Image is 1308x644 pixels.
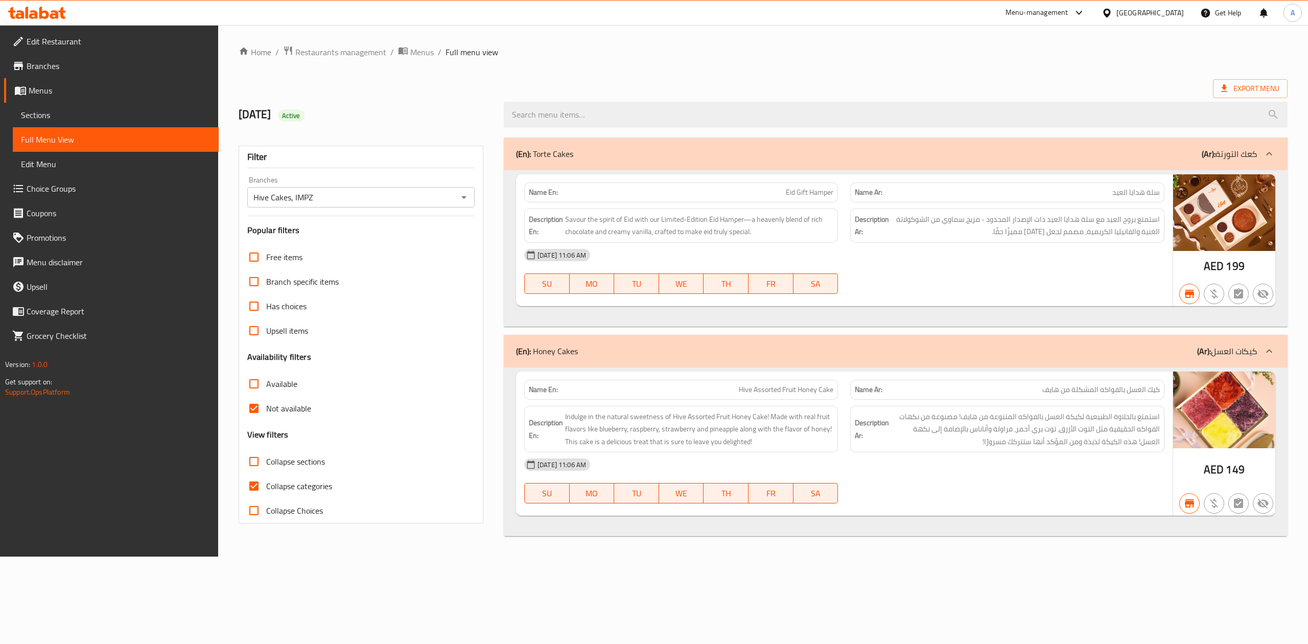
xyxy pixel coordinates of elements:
span: Upsell [27,281,211,293]
span: Full Menu View [21,133,211,146]
h3: Availability filters [247,351,311,363]
div: (En): Torte Cakes(Ar):كعك التورتة [504,367,1288,537]
span: كيك العسل بالفواكه المشكلة من هايف [1042,384,1160,395]
span: Promotions [27,232,211,244]
span: Collapse Choices [266,504,323,517]
button: Purchased item [1204,284,1224,304]
strong: Name En: [529,187,558,198]
b: (En): [516,343,531,359]
button: Branch specific item [1179,493,1200,514]
span: Edit Restaurant [27,35,211,48]
span: TU [618,486,655,501]
span: Get support on: [5,375,52,388]
a: Menus [398,45,434,59]
button: FR [749,273,793,294]
span: Sections [21,109,211,121]
a: Branches [4,54,219,78]
span: Export Menu [1221,82,1279,95]
button: TH [704,483,749,503]
span: Menu disclaimer [27,256,211,268]
span: Eid Gift Hamper [786,187,833,198]
strong: Description Ar: [855,213,889,238]
div: Menu-management [1006,7,1068,19]
span: AED [1204,256,1224,276]
button: WE [659,273,704,294]
img: mmw_638788329908201175 [1173,174,1275,251]
span: Export Menu [1213,79,1288,98]
span: SA [798,486,834,501]
span: استمتع بالحلاوة الطبيعية لكيكة العسل بالفواكه المتنوعة من هايف! مصنوعة من نكهات الفواكه الحقيقية ... [891,410,1159,448]
button: MO [570,483,615,503]
span: Has choices [266,300,307,312]
span: WE [663,277,700,291]
button: WE [659,483,704,503]
span: Edit Menu [21,158,211,170]
span: Free items [266,251,302,263]
a: Sections [13,103,219,127]
li: / [438,46,441,58]
span: TH [708,486,744,501]
span: Grocery Checklist [27,330,211,342]
span: Savour the spirit of Eid with our Limited-Edition Eid Hamper—a heavenly blend of rich chocolate a... [565,213,833,238]
span: Restaurants management [295,46,386,58]
button: Open [457,190,471,204]
p: Honey Cakes [516,345,578,357]
span: 149 [1226,459,1244,479]
span: A [1291,7,1295,18]
button: SU [524,483,570,503]
span: Full menu view [446,46,498,58]
span: FR [753,277,789,291]
b: (En): [516,146,531,162]
b: (Ar): [1197,343,1211,359]
span: Branches [27,60,211,72]
span: 199 [1226,256,1244,276]
strong: Description En: [529,417,563,442]
a: Full Menu View [13,127,219,152]
span: Menus [29,84,211,97]
span: Hive Assorted Fruit Honey Cake [739,384,833,395]
strong: Name En: [529,384,558,395]
div: (En): Torte Cakes(Ar):كعك التورتة [504,137,1288,170]
span: MO [574,486,611,501]
span: [DATE] 11:06 AM [533,460,590,470]
p: كيكات العسل [1197,345,1257,357]
span: Available [266,378,297,390]
span: [DATE] 11:06 AM [533,250,590,260]
span: Not available [266,402,311,415]
button: MO [570,273,615,294]
div: [GEOGRAPHIC_DATA] [1116,7,1184,18]
div: Filter [247,146,475,168]
a: Coupons [4,201,219,225]
strong: Name Ar: [855,384,882,395]
span: WE [663,486,700,501]
span: FR [753,486,789,501]
button: TU [614,273,659,294]
strong: Description En: [529,213,563,238]
strong: Description Ar: [855,417,889,442]
span: MO [574,277,611,291]
b: (Ar): [1202,146,1216,162]
h3: View filters [247,429,289,441]
button: SA [793,273,838,294]
button: Not available [1253,493,1273,514]
a: Home [239,46,271,58]
h2: [DATE] [239,107,492,122]
p: كعك التورتة [1202,148,1257,160]
button: Not available [1253,284,1273,304]
button: SA [793,483,838,503]
button: TU [614,483,659,503]
a: Edit Menu [13,152,219,176]
span: استمتع بروح العيد مع سلة هدايا العيد ذات الإصدار المحدود - مزيج سماوي من الشوكولاتة الغنية والفان... [891,213,1159,238]
span: SU [529,486,566,501]
a: Upsell [4,274,219,299]
button: FR [749,483,793,503]
span: Version: [5,358,30,371]
a: Menu disclaimer [4,250,219,274]
li: / [390,46,394,58]
strong: Name Ar: [855,187,882,198]
a: Support.OpsPlatform [5,385,70,399]
nav: breadcrumb [239,45,1288,59]
button: Branch specific item [1179,284,1200,304]
span: TU [618,277,655,291]
li: / [275,46,279,58]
